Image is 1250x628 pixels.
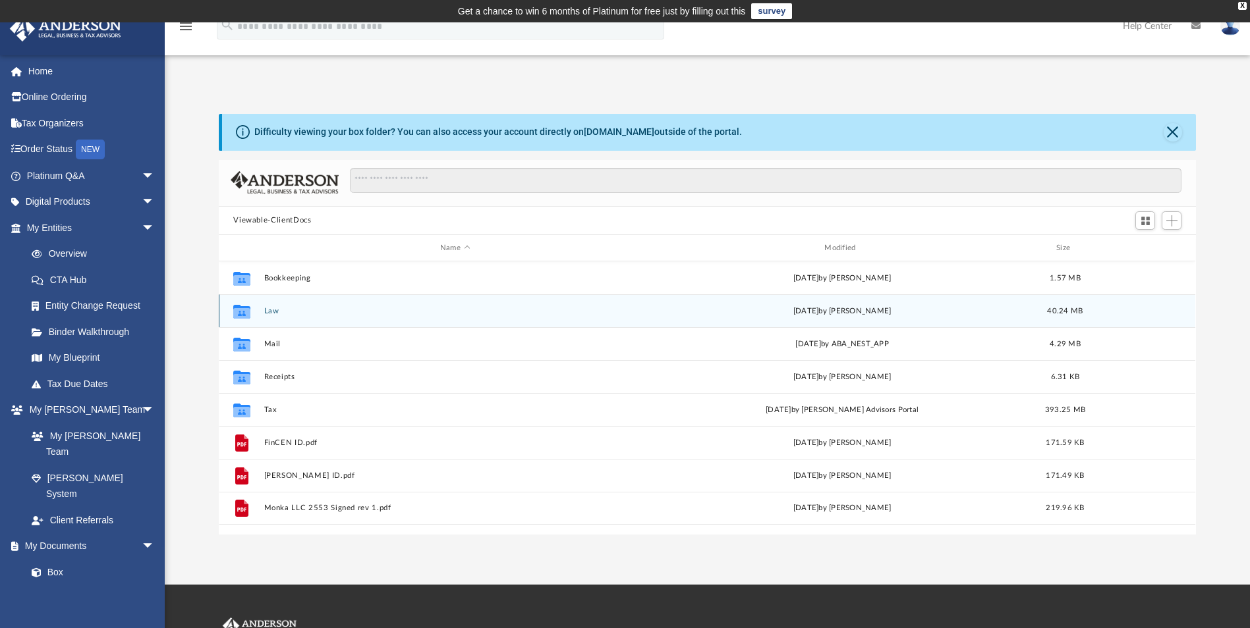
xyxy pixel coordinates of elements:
[652,404,1033,416] div: [DATE] by [PERSON_NAME] Advisors Portal
[18,241,175,267] a: Overview
[1162,211,1181,230] button: Add
[9,533,168,560] a: My Documentsarrow_drop_down
[220,18,235,32] i: search
[264,274,646,282] button: Bookkeeping
[18,345,168,371] a: My Blueprint
[1220,16,1240,36] img: User Pic
[18,507,168,533] a: Client Referrals
[1051,373,1080,380] span: 6.31 KB
[18,293,175,319] a: Entity Change Request
[9,163,175,189] a: Platinum Q&Aarrow_drop_down
[18,465,168,507] a: [PERSON_NAME] System
[264,307,646,315] button: Law
[1039,242,1092,254] div: Size
[233,215,311,226] button: Viewable-ClientDocs
[18,319,175,345] a: Binder Walkthrough
[264,438,646,447] button: FinCEN ID.pdf
[652,503,1033,515] div: [DATE] by [PERSON_NAME]
[350,168,1181,193] input: Search files and folders
[18,371,175,397] a: Tax Due Dates
[652,273,1033,284] div: [DATE] by [PERSON_NAME]
[142,163,168,190] span: arrow_drop_down
[264,373,646,381] button: Receipts
[751,3,792,19] a: survey
[9,397,168,423] a: My [PERSON_NAME] Teamarrow_drop_down
[264,504,646,513] button: Monka LLC 2553 Signed rev 1.pdf
[651,242,1033,254] div: Modified
[9,215,175,241] a: My Entitiesarrow_drop_down
[1048,307,1083,315] span: 40.24 MB
[264,406,646,414] button: Tax
[1050,340,1081,348] span: 4.29 MB
[652,470,1033,482] div: [DATE] by [PERSON_NAME]
[219,261,1195,534] div: grid
[264,471,646,480] button: [PERSON_NAME] ID.pdf
[9,58,175,84] a: Home
[9,84,175,111] a: Online Ordering
[142,215,168,242] span: arrow_drop_down
[1046,472,1085,479] span: 171.49 KB
[264,340,646,348] button: Mail
[225,242,258,254] div: id
[652,437,1033,449] div: [DATE] by [PERSON_NAME]
[178,25,194,34] a: menu
[652,338,1033,350] div: [DATE] by ABA_NEST_APP
[1135,211,1155,230] button: Switch to Grid View
[458,3,746,19] div: Get a chance to win 6 months of Platinum for free just by filling out this
[652,305,1033,317] div: [DATE] by [PERSON_NAME]
[178,18,194,34] i: menu
[6,16,125,41] img: Anderson Advisors Platinum Portal
[1046,505,1085,512] span: 219.96 KB
[18,267,175,293] a: CTA Hub
[9,110,175,136] a: Tax Organizers
[254,125,742,139] div: Difficulty viewing your box folder? You can also access your account directly on outside of the p...
[18,559,161,585] a: Box
[76,140,105,159] div: NEW
[142,533,168,560] span: arrow_drop_down
[584,126,654,137] a: [DOMAIN_NAME]
[142,189,168,216] span: arrow_drop_down
[18,423,161,465] a: My [PERSON_NAME] Team
[264,242,646,254] div: Name
[9,189,175,215] a: Digital Productsarrow_drop_down
[1098,242,1190,254] div: id
[1046,439,1085,446] span: 171.59 KB
[1164,123,1182,142] button: Close
[1050,275,1081,282] span: 1.57 MB
[1045,406,1085,413] span: 393.25 MB
[9,136,175,163] a: Order StatusNEW
[142,397,168,424] span: arrow_drop_down
[1238,2,1247,10] div: close
[652,371,1033,383] div: [DATE] by [PERSON_NAME]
